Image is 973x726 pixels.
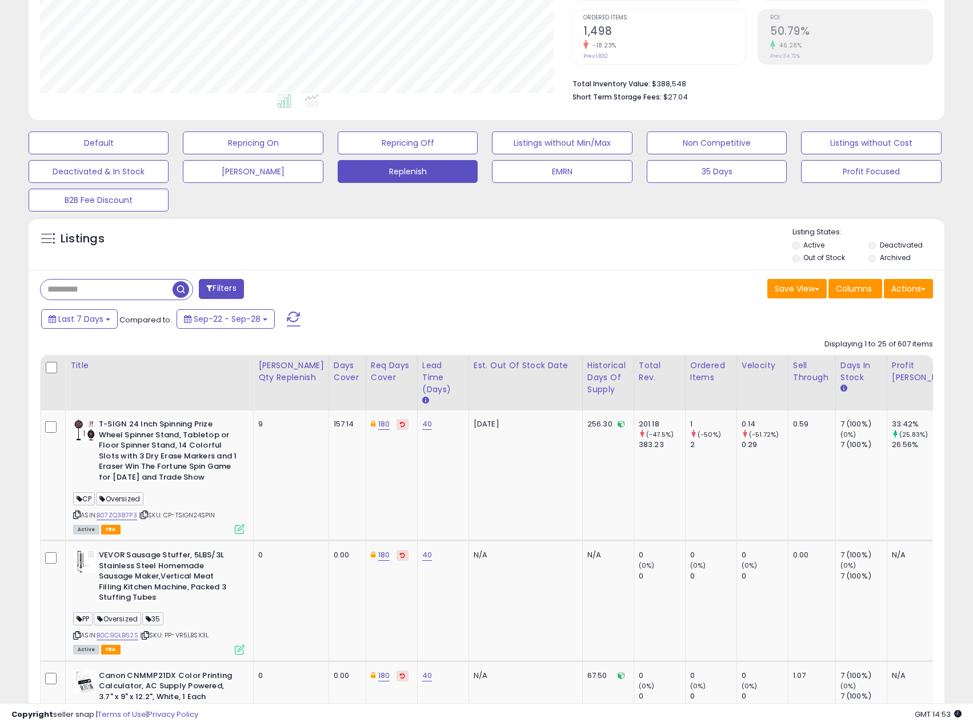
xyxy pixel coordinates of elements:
[742,360,783,372] div: Velocity
[572,79,650,89] b: Total Inventory Value:
[99,419,238,485] b: T-SIGN 24 Inch Spinning Prize Wheel Spinner Stand, Tabletop or Floor Spinner Stand, 14 Colorful S...
[770,53,800,59] small: Prev: 34.72%
[572,76,924,90] li: $388,548
[371,360,413,384] div: Req Days Cover
[334,671,357,681] div: 0.00
[840,440,887,450] div: 7 (100%)
[892,440,964,450] div: 26.56%
[690,571,736,581] div: 0
[803,253,845,262] label: Out of Stock
[73,671,96,693] img: 411gmSxN3EL._SL40_.jpg
[334,360,361,384] div: Days Cover
[587,550,625,560] div: N/A
[840,691,887,701] div: 7 (100%)
[639,681,655,691] small: (0%)
[583,53,608,59] small: Prev: 1,832
[258,671,320,681] div: 0
[492,160,632,183] button: EMRN
[73,492,95,505] span: CP
[646,430,674,439] small: (-47.5%)
[73,645,99,655] span: All listings currently available for purchase on Amazon
[639,691,685,701] div: 0
[690,691,736,701] div: 0
[73,525,99,534] span: All listings currently available for purchase on Amazon
[73,612,93,625] span: PP
[840,571,887,581] div: 7 (100%)
[254,355,329,410] th: Please note that this number is a calculation based on your required days of coverage and your ve...
[824,339,933,350] div: Displaying 1 to 25 of 607 items
[690,440,736,450] div: 2
[892,550,956,560] div: N/A
[73,550,245,653] div: ASIN:
[70,360,249,372] div: Title
[73,419,96,442] img: 418cWGINRKL._SL40_.jpg
[742,691,788,701] div: 0
[840,550,887,560] div: 7 (100%)
[97,631,138,640] a: B0C9GLB62S
[639,550,685,560] div: 0
[101,525,121,534] span: FBA
[73,550,96,573] img: 31VZrDWhwML._SL40_.jpg
[803,240,824,250] label: Active
[828,279,882,298] button: Columns
[96,492,143,505] span: Oversized
[492,131,632,154] button: Listings without Min/Max
[422,549,432,561] a: 40
[801,160,941,183] button: Profit Focused
[258,419,320,429] div: 9
[99,550,238,606] b: VEVOR Sausage Stuffer, 5LBS/3L Stainless Steel Homemade Sausage Maker,Vertical Meat Filling Kitch...
[698,430,721,439] small: (-50%)
[840,419,887,429] div: 7 (100%)
[258,550,320,560] div: 0
[775,41,802,50] small: 46.28%
[97,510,137,520] a: B07ZQ387P3
[793,360,831,384] div: Sell Through
[690,561,706,570] small: (0%)
[194,313,261,325] span: Sep-22 - Sep-28
[690,360,732,384] div: Ordered Items
[378,418,390,430] a: 180
[884,279,933,298] button: Actions
[690,671,736,681] div: 0
[183,160,323,183] button: [PERSON_NAME]
[742,550,788,560] div: 0
[474,360,578,372] div: Est. Out Of Stock Date
[29,160,169,183] button: Deactivated & In Stock
[801,131,941,154] button: Listings without Cost
[199,279,243,299] button: Filters
[73,419,245,533] div: ASIN:
[840,430,856,439] small: (0%)
[41,309,118,329] button: Last 7 Days
[148,709,198,720] a: Privacy Policy
[29,189,169,212] button: B2B Fee Discount
[767,279,827,298] button: Save View
[840,681,856,691] small: (0%)
[422,670,432,681] a: 40
[915,709,962,720] span: 2025-10-6 14:53 GMT
[639,571,685,581] div: 0
[793,671,827,681] div: 1.07
[892,671,956,681] div: N/A
[474,419,574,429] p: [DATE]
[94,612,141,625] span: Oversized
[474,671,574,681] p: N/A
[880,253,911,262] label: Archived
[742,440,788,450] div: 0.29
[588,41,616,50] small: -18.23%
[749,430,779,439] small: (-51.72%)
[742,561,758,570] small: (0%)
[422,418,432,430] a: 40
[639,360,680,384] div: Total Rev.
[690,550,736,560] div: 0
[742,571,788,581] div: 0
[140,631,209,640] span: | SKU: PP-VR5LBSX3L
[690,419,736,429] div: 1
[378,670,390,681] a: 180
[338,160,478,183] button: Replenish
[142,612,163,625] span: 35
[587,360,629,396] div: Historical Days Of Supply
[892,419,964,429] div: 33.42%
[334,419,357,429] div: 157.14
[587,671,625,681] div: 67.50
[793,550,827,560] div: 0.00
